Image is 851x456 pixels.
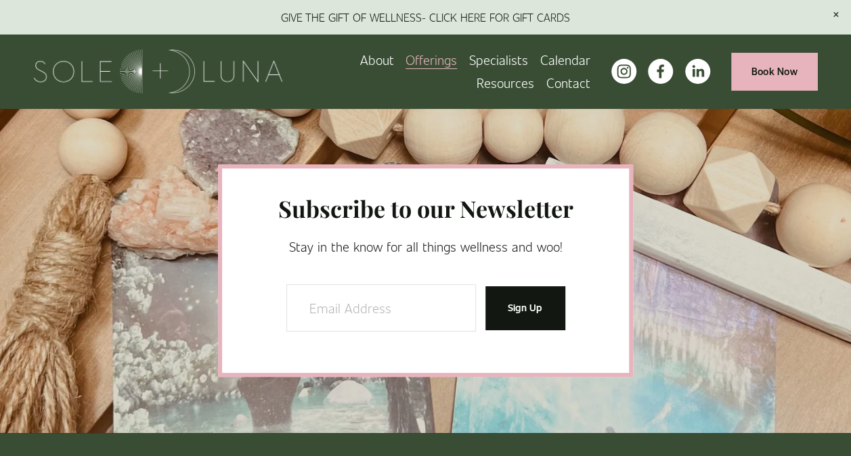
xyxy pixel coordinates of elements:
[685,59,710,84] a: LinkedIn
[406,49,457,70] span: Offerings
[34,49,282,93] img: Sole + Luna
[507,300,542,314] span: Sign Up
[611,59,636,84] a: instagram-unauth
[648,59,673,84] a: facebook-unauth
[360,48,394,71] a: About
[469,48,528,71] a: Specialists
[286,284,476,332] input: Email Address
[274,193,577,225] h2: Subscribe to our Newsletter
[485,286,564,329] button: Sign Up
[274,236,577,256] p: Stay in the know for all things wellness and woo!
[477,71,534,94] a: folder dropdown
[731,53,816,90] a: Book Now
[546,71,590,94] a: Contact
[540,48,590,71] a: Calendar
[406,48,457,71] a: folder dropdown
[477,72,534,93] span: Resources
